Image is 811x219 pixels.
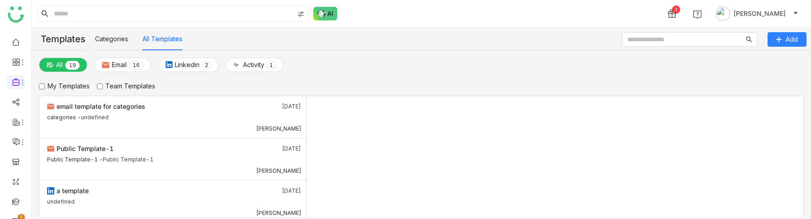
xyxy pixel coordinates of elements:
[693,10,702,19] img: help.svg
[313,7,338,20] img: ask-buddy-normal.svg
[672,5,680,14] div: 1
[256,209,301,217] div: [PERSON_NAME]
[256,167,301,175] div: [PERSON_NAME]
[297,10,305,18] img: search-type.svg
[47,154,103,163] div: Public Template-1 -
[95,34,128,44] button: Categories
[786,34,798,44] span: Add
[32,28,86,50] div: Templates
[143,34,182,44] button: All Templates
[81,112,109,121] div: undefined
[72,61,76,70] p: 9
[8,6,24,23] img: logo
[716,6,730,21] img: avatar
[47,187,54,195] img: linkedin.svg
[250,186,301,196] div: [DATE]
[39,81,90,91] label: My Templates
[734,9,786,19] span: [PERSON_NAME]
[47,196,75,205] div: undefined
[102,61,110,69] img: email.svg
[250,102,301,112] div: [DATE]
[768,32,806,47] button: Add
[129,61,143,70] nz-badge-sup: 16
[112,60,127,70] span: Email
[205,61,208,70] p: 2
[267,61,276,70] nz-badge-sup: 1
[57,187,89,195] span: a template
[94,58,151,72] button: Email
[47,103,54,110] img: email.svg
[175,60,200,70] span: Linkedin
[269,61,273,70] p: 1
[47,112,81,121] div: categories -
[69,61,72,70] p: 1
[39,58,87,72] button: All
[39,83,45,89] input: My Templates
[56,60,63,70] span: All
[714,6,800,21] button: [PERSON_NAME]
[225,58,283,72] button: Activity
[202,61,211,70] nz-badge-sup: 2
[166,61,172,68] img: linkedin.svg
[97,83,103,89] input: Team Templates
[243,60,264,70] span: Activity
[256,125,301,132] div: [PERSON_NAME]
[57,102,145,110] span: email template for categories
[103,154,153,163] div: Public Template-1
[97,81,155,91] label: Team Templates
[47,145,54,152] img: email.svg
[47,62,54,69] img: plainalloptions.svg
[65,61,80,70] nz-badge-sup: 19
[158,58,219,72] button: Linkedin
[136,61,140,70] p: 6
[57,145,114,152] span: Public Template-1
[133,61,136,70] p: 1
[250,144,301,154] div: [DATE]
